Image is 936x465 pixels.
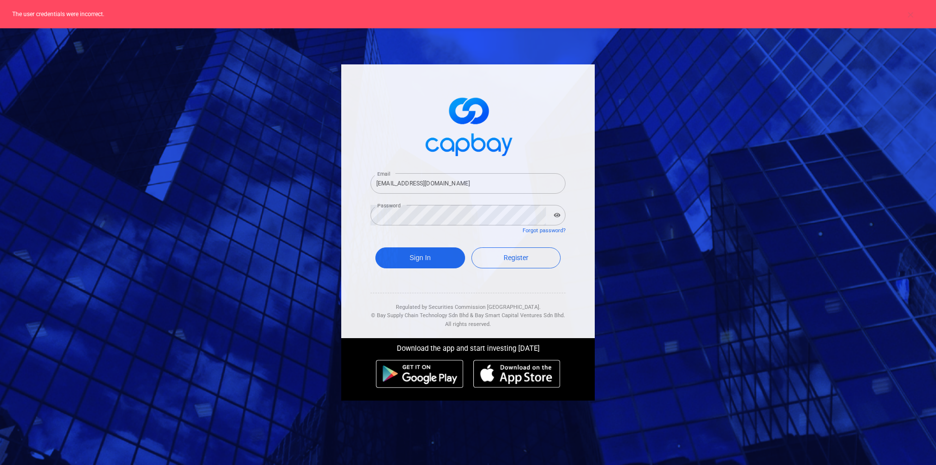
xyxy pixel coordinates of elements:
[376,360,464,388] img: android
[523,227,565,234] a: Forgot password?
[375,247,465,268] button: Sign In
[370,293,565,329] div: Regulated by Securities Commission [GEOGRAPHIC_DATA]. & All rights reserved.
[371,312,468,319] span: © Bay Supply Chain Technology Sdn Bhd
[419,89,517,162] img: logo
[12,10,916,19] p: The user credentials were incorrect.
[471,247,561,268] a: Register
[334,338,602,355] div: Download the app and start investing [DATE]
[377,170,390,178] label: Email
[377,202,401,209] label: Password
[504,254,528,262] span: Register
[475,312,565,319] span: Bay Smart Capital Ventures Sdn Bhd.
[473,360,560,388] img: ios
